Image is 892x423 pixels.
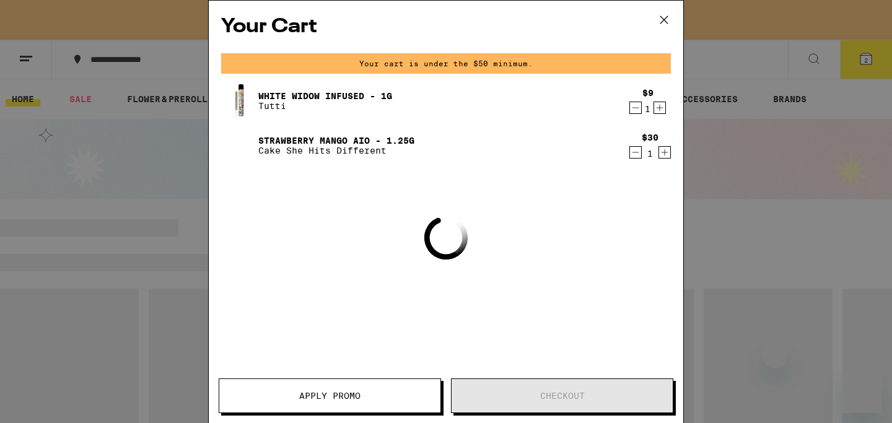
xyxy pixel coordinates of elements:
div: $9 [642,88,654,98]
div: 1 [642,149,658,159]
iframe: Close message [763,344,787,368]
span: Checkout [540,391,585,400]
h2: Your Cart [221,13,671,41]
button: Increment [654,102,666,114]
p: Cake She Hits Different [258,146,414,155]
p: Tutti [258,101,392,111]
a: White Widow Infused - 1g [258,91,392,101]
img: Strawberry Mango AIO - 1.25g [221,128,256,163]
button: Checkout [451,378,673,413]
iframe: Button to launch messaging window [842,373,882,413]
div: $30 [642,133,658,142]
div: 1 [642,104,654,114]
button: Decrement [629,102,642,114]
div: Your cart is under the $50 minimum. [221,53,671,74]
button: Apply Promo [219,378,441,413]
a: Strawberry Mango AIO - 1.25g [258,136,414,146]
img: White Widow Infused - 1g [221,84,256,118]
span: Apply Promo [299,391,361,400]
button: Decrement [629,146,642,159]
button: Increment [658,146,671,159]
